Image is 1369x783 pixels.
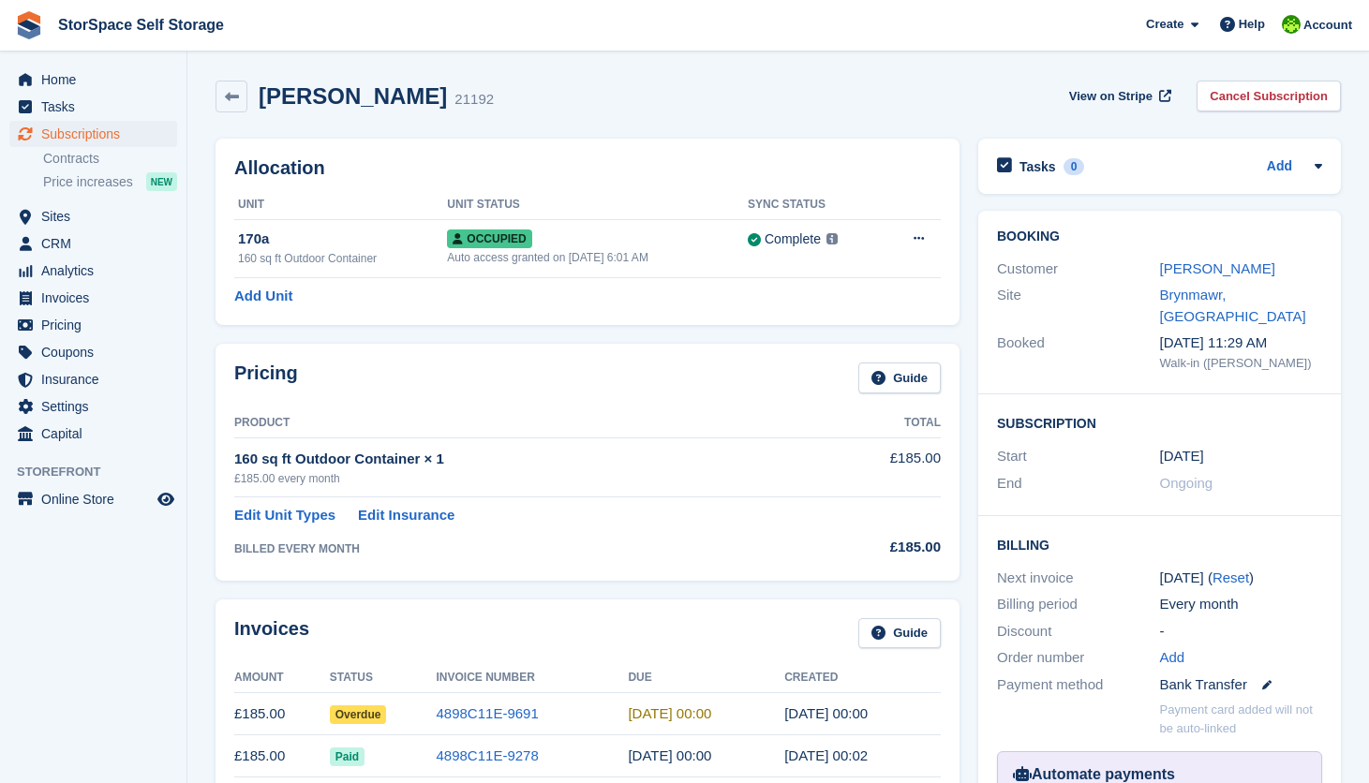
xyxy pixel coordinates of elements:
h2: Billing [997,535,1322,554]
th: Created [784,663,941,693]
a: Brynmawr, [GEOGRAPHIC_DATA] [1160,287,1306,324]
a: 4898C11E-9278 [437,747,539,763]
th: Sync Status [748,190,882,220]
a: Edit Insurance [358,505,454,526]
th: Unit Status [447,190,748,220]
div: 0 [1064,158,1085,175]
a: Contracts [43,150,177,168]
div: £185.00 [809,537,941,558]
a: menu [9,366,177,392]
a: menu [9,94,177,120]
td: £185.00 [809,437,941,496]
p: Payment card added will not be auto-linked [1160,701,1323,737]
div: £185.00 every month [234,470,809,487]
span: Subscriptions [41,121,154,147]
div: Auto access granted on [DATE] 6:01 AM [447,249,748,266]
span: Help [1239,15,1265,34]
span: Pricing [41,312,154,338]
span: Online Store [41,486,154,512]
a: Price increases NEW [43,171,177,192]
a: Guide [858,362,941,393]
a: menu [9,312,177,338]
span: Capital [41,421,154,447]
div: 160 sq ft Outdoor Container × 1 [234,449,809,470]
h2: Subscription [997,413,1322,432]
time: 2025-06-30 23:02:59 UTC [784,747,868,763]
div: Start [997,446,1160,467]
a: StorSpace Self Storage [51,9,231,40]
div: Customer [997,259,1160,280]
a: Edit Unit Types [234,505,335,526]
h2: Booking [997,229,1322,244]
a: menu [9,486,177,512]
time: 2023-06-30 23:00:00 UTC [1160,446,1204,467]
div: Every month [1160,594,1323,615]
span: Coupons [41,339,154,365]
a: 4898C11E-9691 [437,705,539,721]
time: 2025-07-01 23:00:00 UTC [628,747,711,763]
a: menu [9,393,177,420]
h2: Invoices [234,618,309,649]
span: Insurance [41,366,154,392]
div: 170a [238,229,447,250]
div: Site [997,285,1160,327]
div: Complete [765,229,821,249]
div: Bank Transfer [1160,674,1323,696]
td: £185.00 [234,735,330,777]
a: menu [9,421,177,447]
h2: Tasks [1019,158,1056,175]
span: CRM [41,230,154,257]
img: icon-info-grey-7440780725fd019a000dd9b08b2336e03edf1995a4989e88bcd33f0948082b44.svg [826,233,838,244]
span: Create [1146,15,1183,34]
th: Product [234,408,809,438]
td: £185.00 [234,693,330,735]
a: menu [9,66,177,93]
div: End [997,473,1160,495]
th: Due [628,663,784,693]
span: Price increases [43,173,133,191]
th: Status [330,663,437,693]
span: Settings [41,393,154,420]
a: Reset [1213,569,1249,585]
a: menu [9,285,177,311]
time: 2025-07-31 23:00:00 UTC [628,705,711,721]
div: [DATE] ( ) [1160,568,1323,589]
span: Occupied [447,229,531,248]
span: Ongoing [1160,475,1213,491]
div: BILLED EVERY MONTH [234,540,809,557]
a: Add Unit [234,286,292,307]
a: menu [9,121,177,147]
a: Guide [858,618,941,649]
a: Add [1160,647,1185,669]
div: Billing period [997,594,1160,615]
a: menu [9,339,177,365]
a: menu [9,258,177,284]
div: [DATE] 11:29 AM [1160,332,1323,354]
span: Invoices [41,285,154,311]
a: Add [1267,156,1292,178]
div: NEW [146,172,177,191]
span: View on Stripe [1069,87,1153,106]
th: Unit [234,190,447,220]
span: Storefront [17,463,186,481]
a: Preview store [155,488,177,510]
span: Home [41,66,154,93]
span: Overdue [330,705,387,724]
div: Next invoice [997,568,1160,589]
img: stora-icon-8386f47178a22dfd0bd8f6a31ec36ba5ce8667c1dd55bd0f319d3a0aa187defe.svg [15,11,43,39]
div: Walk-in ([PERSON_NAME]) [1160,354,1323,373]
time: 2025-07-30 23:00:11 UTC [784,705,868,721]
div: Order number [997,647,1160,669]
span: Sites [41,203,154,229]
th: Amount [234,663,330,693]
a: Cancel Subscription [1197,81,1341,111]
h2: Allocation [234,157,941,179]
a: View on Stripe [1062,81,1175,111]
div: Booked [997,332,1160,372]
div: 21192 [454,89,494,111]
div: Payment method [997,674,1160,696]
span: Tasks [41,94,154,120]
span: Paid [330,747,365,766]
a: [PERSON_NAME] [1160,260,1275,276]
span: Analytics [41,258,154,284]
